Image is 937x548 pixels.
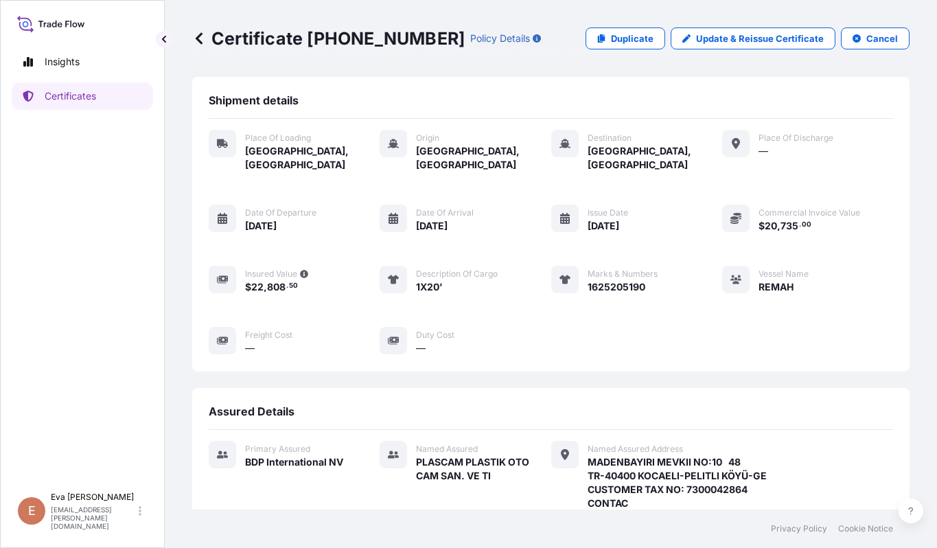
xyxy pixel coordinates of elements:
span: Commercial Invoice Value [759,207,860,218]
span: Named Assured Address [588,444,683,455]
span: MADENBAYIRI MEVKII NO:10 48 TR-40400 KOCAELI-PELITLI KÖYÜ-GE CUSTOMER TAX NO: 7300042864 CONTAC [588,455,767,510]
span: 1X20' [416,280,443,294]
p: Eva [PERSON_NAME] [51,492,136,503]
span: Place of discharge [759,133,833,144]
span: E [28,504,36,518]
span: PLASCAM PLASTIK OTO CAM SAN. VE TI [416,455,551,483]
a: Privacy Policy [771,523,827,534]
span: Named Assured [416,444,478,455]
span: 1625205190 [588,280,645,294]
span: $ [245,282,251,292]
p: Cancel [866,32,898,45]
span: Vessel Name [759,269,809,279]
span: [DATE] [588,219,619,233]
span: . [799,222,801,227]
span: [GEOGRAPHIC_DATA], [GEOGRAPHIC_DATA] [416,144,551,172]
span: 50 [289,284,298,288]
span: Freight Cost [245,330,292,341]
a: Cookie Notice [838,523,893,534]
span: Duty Cost [416,330,454,341]
p: Certificates [45,89,96,103]
span: Shipment details [209,93,299,107]
span: , [264,282,267,292]
span: Issue Date [588,207,628,218]
span: Marks & Numbers [588,269,658,279]
span: 20 [765,221,777,231]
span: $ [759,221,765,231]
p: Policy Details [470,32,530,45]
span: Primary assured [245,444,310,455]
p: Insights [45,55,80,69]
span: Place of Loading [245,133,311,144]
p: [EMAIL_ADDRESS][PERSON_NAME][DOMAIN_NAME] [51,505,136,530]
p: Update & Reissue Certificate [696,32,824,45]
span: [GEOGRAPHIC_DATA], [GEOGRAPHIC_DATA] [245,144,380,172]
span: Date of departure [245,207,316,218]
span: Origin [416,133,439,144]
span: Description of cargo [416,269,498,279]
span: Insured Value [245,269,297,279]
p: Certificate [PHONE_NUMBER] [192,27,465,49]
span: [DATE] [245,219,277,233]
span: Date of arrival [416,207,474,218]
a: Duplicate [586,27,665,49]
a: Update & Reissue Certificate [671,27,835,49]
span: , [777,221,780,231]
span: 22 [251,282,264,292]
span: [GEOGRAPHIC_DATA], [GEOGRAPHIC_DATA] [588,144,722,172]
span: — [416,341,426,355]
span: 00 [802,222,811,227]
span: REMAH [759,280,794,294]
span: Destination [588,133,632,144]
span: — [759,144,768,158]
span: BDP International NV [245,455,343,469]
span: 735 [780,221,798,231]
span: . [286,284,288,288]
a: Insights [12,48,153,76]
span: 808 [267,282,286,292]
p: Duplicate [611,32,653,45]
button: Cancel [841,27,910,49]
span: [DATE] [416,219,448,233]
span: Assured Details [209,404,294,418]
span: — [245,341,255,355]
a: Certificates [12,82,153,110]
